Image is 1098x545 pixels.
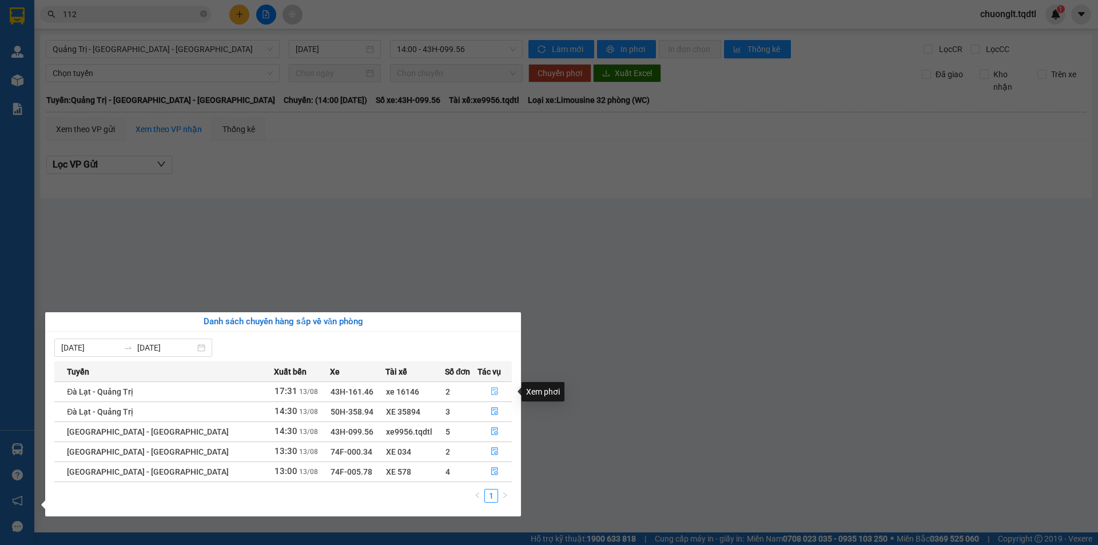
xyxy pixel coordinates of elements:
[331,387,373,396] span: 43H-161.46
[478,383,511,401] button: file-done
[522,382,564,401] div: Xem phơi
[491,447,499,456] span: file-done
[331,407,373,416] span: 50H-358.94
[485,490,498,502] a: 1
[67,427,229,436] span: [GEOGRAPHIC_DATA] - [GEOGRAPHIC_DATA]
[331,467,372,476] span: 74F-005.78
[484,489,498,503] li: 1
[54,315,512,329] div: Danh sách chuyến hàng sắp về văn phòng
[274,426,297,436] span: 14:30
[274,466,297,476] span: 13:00
[502,492,508,499] span: right
[498,489,512,503] li: Next Page
[61,341,119,354] input: Từ ngày
[67,407,133,416] span: Đà Lạt - Quảng Trị
[471,489,484,503] li: Previous Page
[67,467,229,476] span: [GEOGRAPHIC_DATA] - [GEOGRAPHIC_DATA]
[478,443,511,461] button: file-done
[386,385,444,398] div: xe 16146
[471,489,484,503] button: left
[67,365,89,378] span: Tuyến
[491,387,499,396] span: file-done
[299,408,318,416] span: 13/08
[386,405,444,418] div: XE 35894
[331,447,372,456] span: 74F-000.34
[274,365,307,378] span: Xuất bến
[299,428,318,436] span: 13/08
[274,386,297,396] span: 17:31
[478,463,511,481] button: file-done
[331,427,373,436] span: 43H-099.56
[124,343,133,352] span: swap-right
[491,467,499,476] span: file-done
[299,448,318,456] span: 13/08
[385,365,407,378] span: Tài xế
[386,466,444,478] div: XE 578
[274,406,297,416] span: 14:30
[445,365,471,378] span: Số đơn
[445,447,450,456] span: 2
[474,492,481,499] span: left
[386,445,444,458] div: XE 034
[386,425,444,438] div: xe9956.tqdtl
[445,387,450,396] span: 2
[491,427,499,436] span: file-done
[124,343,133,352] span: to
[491,407,499,416] span: file-done
[445,467,450,476] span: 4
[274,446,297,456] span: 13:30
[137,341,195,354] input: Đến ngày
[67,387,133,396] span: Đà Lạt - Quảng Trị
[445,427,450,436] span: 5
[498,489,512,503] button: right
[478,423,511,441] button: file-done
[478,403,511,421] button: file-done
[445,407,450,416] span: 3
[67,447,229,456] span: [GEOGRAPHIC_DATA] - [GEOGRAPHIC_DATA]
[299,388,318,396] span: 13/08
[330,365,340,378] span: Xe
[299,468,318,476] span: 13/08
[478,365,501,378] span: Tác vụ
